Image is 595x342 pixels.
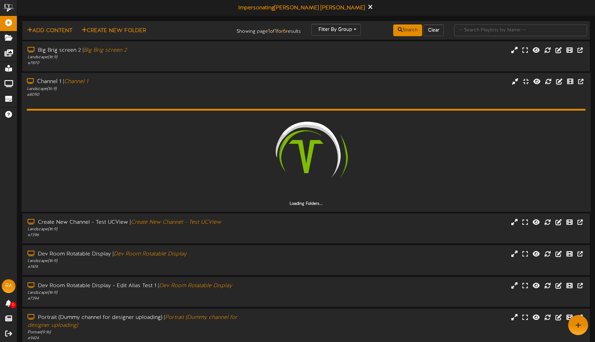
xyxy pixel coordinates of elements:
div: Dev Room Rotatable Display | [28,250,254,258]
div: Landscape ( 16:9 ) [27,86,254,92]
button: Filter By Group [311,24,361,36]
strong: 1 [268,28,270,34]
i: Dev Room Rotatable Display [159,283,232,289]
div: # 7870 [28,60,254,66]
div: Portrait (Dummy channel for designer uploading) | [28,314,254,330]
div: Portrait ( 9:16 ) [28,330,254,335]
div: # 7394 [28,296,254,302]
i: Big Brig screen 2 [84,47,127,53]
div: Dev Room Rotatable Display - Edit Alias Test 1 | [28,282,254,290]
span: 0 [10,302,16,308]
img: loading-spinner-2.png [262,112,351,201]
div: RA [2,279,15,293]
button: Search [393,24,422,36]
button: Add Content [25,27,74,35]
i: Channel 1 [64,79,88,85]
strong: Loading Folders... [290,201,323,206]
strong: 6 [283,28,286,34]
div: # 9424 [28,335,254,341]
div: Landscape ( 16:9 ) [28,258,254,264]
div: # 7396 [28,232,254,238]
button: Create New Folder [80,27,148,35]
div: # 7474 [28,264,254,270]
strong: 1 [275,28,277,34]
div: Channel 1 | [27,78,254,86]
div: Landscape ( 16:9 ) [28,54,254,60]
button: Clear [424,24,444,36]
i: Dev Room Rotatable Display [114,251,187,257]
div: Big Brig screen 2 | [28,47,254,54]
div: Landscape ( 16:9 ) [28,290,254,296]
div: Showing page of for results [211,24,306,36]
div: Create New Channel - Test UCView | [28,219,254,227]
i: Create New Channel - Test UCView [131,219,221,225]
div: # 8050 [27,92,254,98]
input: -- Search Playlists by Name -- [454,24,587,36]
div: Landscape ( 16:9 ) [28,227,254,232]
